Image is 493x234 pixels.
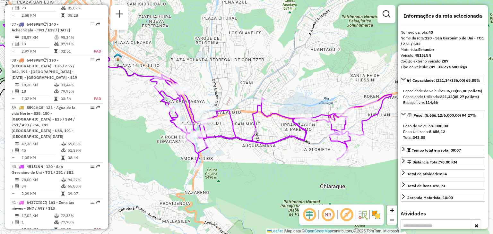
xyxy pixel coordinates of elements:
em: Rota exportada [96,58,100,62]
span: − [390,216,394,224]
td: FAD [87,48,101,54]
span: 4515LNN [27,164,43,169]
i: % de utilização do peso [54,83,59,87]
strong: 40 [428,30,433,35]
i: Tempo total em rota [61,192,65,196]
td: = [12,226,15,233]
a: Peso: (5.656,12/6.000,00) 94,27% [401,111,485,119]
td: 79,95% [60,88,87,95]
td: 1,05 KM [21,155,61,161]
span: Exibir rótulo [339,207,354,222]
strong: (08,00 pallets) [456,88,482,93]
span: 6437CIG [27,200,43,205]
td: 47,36 KM [21,141,61,147]
a: Zoom out [387,215,397,225]
td: / [12,5,15,11]
td: 94,27% [67,177,100,183]
td: 38,57 KM [21,34,54,41]
span: 5592HCS [27,105,43,110]
span: 6449PBY [27,58,43,63]
i: Tempo total em rota [54,49,57,53]
a: OpenStreetMap [305,229,332,233]
i: Tempo total em rota [54,97,57,101]
a: Tempo total em rota: 09:07 [401,146,485,154]
i: % de utilização da cubagem [61,148,66,152]
td: 05:28 [67,12,100,19]
div: Map data © contributors,© 2025 TomTom, Microsoft [266,229,401,234]
strong: 120 - San Geronimo de Uni - TO1 / Z51 / SB2 [401,36,484,46]
strong: 4515LNN [415,53,431,58]
span: 78,00 KM [440,160,457,164]
td: 18,28 KM [21,82,54,88]
span: 6449PBY [27,22,43,27]
td: 02:51 [60,48,87,54]
td: 85,02% [67,5,100,11]
i: % de utilização da cubagem [54,89,59,93]
div: Total: [403,135,483,140]
td: 17,02 KM [21,213,54,219]
img: Exibir/Ocultar setores [371,210,381,220]
td: = [12,190,15,197]
span: | [284,229,285,233]
td: 1,02 KM [21,96,54,102]
i: Distância Total [15,178,19,182]
td: 2,97 KM [21,48,54,54]
div: Peso Utilizado: [403,129,483,135]
i: % de utilização da cubagem [54,42,59,46]
img: Fluxo de ruas [358,210,368,220]
em: Opções [91,22,94,26]
img: UDC - La Paz [114,53,122,61]
strong: 5.656,12 [429,129,445,134]
i: % de utilização da cubagem [54,220,59,224]
td: / [12,88,15,95]
i: Distância Total [15,83,19,87]
strong: 114,66 [425,100,438,105]
td: 00:55 [60,226,87,233]
div: Jornada Motorista: 10:00 [407,195,453,201]
td: 18 [21,88,54,95]
div: Espaço livre: [403,100,483,105]
div: Veículo: [401,53,485,58]
i: Tempo total em rota [54,228,57,231]
td: FAD [87,96,101,102]
a: Total de itens:478,73 [401,181,485,190]
a: Capacidade: (221,34/336,00) 65,88% [401,76,485,84]
i: % de utilização da cubagem [61,184,66,188]
i: Veículo já utilizado nesta sessão [43,22,47,26]
i: Total de Atividades [15,6,19,10]
em: Rota exportada [96,200,100,204]
span: Peso: (5.656,12/6.000,00) 94,27% [413,113,476,118]
i: % de utilização do peso [54,214,59,218]
em: Opções [91,164,94,168]
td: 45 [21,147,61,154]
a: Exibir filtros [380,8,393,21]
i: Veículo já utilizado nesta sessão [43,58,47,62]
i: Total de Atividades [15,184,19,188]
h4: Atividades [401,211,485,217]
td: 2,29 KM [21,190,61,197]
td: 1 [21,219,54,225]
em: Opções [91,105,94,109]
strong: Z87 -336cxs 6000kgs [428,64,467,69]
a: Zoom in [387,205,397,215]
i: Distância Total [15,36,19,39]
strong: 343,88 [413,135,425,140]
td: 65,88% [67,183,100,189]
span: 37 - [12,22,70,32]
span: 40 - [12,164,74,175]
i: Total de Atividades [15,148,19,152]
strong: 6.000,00 [432,123,448,128]
i: % de utilização da cubagem [61,6,66,10]
a: Jornada Motorista: 10:00 [401,193,485,202]
strong: (05,27 pallets) [453,94,479,99]
span: Total de atividades: [407,171,447,176]
td: 93,44% [60,82,87,88]
td: = [12,96,15,102]
td: 03:56 [60,96,87,102]
td: / [12,219,15,225]
td: / [12,183,15,189]
i: Tempo total em rota [61,156,65,160]
i: Veículo já utilizado nesta sessão [43,201,46,205]
div: Tipo do veículo: [401,64,485,70]
td: / [12,41,15,47]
